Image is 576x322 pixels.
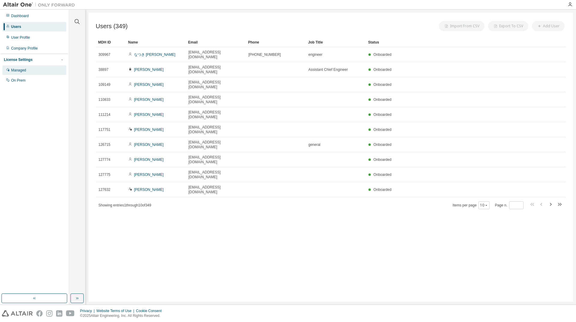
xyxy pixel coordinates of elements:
span: Items per page [453,201,490,209]
a: [PERSON_NAME] [134,188,164,192]
a: [PERSON_NAME] [134,98,164,102]
p: © 2025 Altair Engineering, Inc. All Rights Reserved. [80,313,165,318]
div: Dashboard [11,14,29,18]
img: facebook.svg [36,310,43,317]
span: 309967 [98,52,110,57]
span: Users (349) [96,23,128,30]
span: 127774 [98,157,110,162]
span: [EMAIL_ADDRESS][DOMAIN_NAME] [188,140,243,149]
span: [EMAIL_ADDRESS][DOMAIN_NAME] [188,95,243,104]
span: engineer [308,52,322,57]
div: Job Title [308,38,363,47]
div: Privacy [80,308,96,313]
div: Cookie Consent [136,308,165,313]
div: Company Profile [11,46,38,51]
a: [PERSON_NAME] [134,158,164,162]
span: 127632 [98,187,110,192]
span: Onboarded [373,158,391,162]
img: youtube.svg [66,310,75,317]
a: なつき [PERSON_NAME] [134,53,175,57]
span: [PHONE_NUMBER] [248,52,281,57]
span: Page n. [495,201,523,209]
div: Status [368,38,535,47]
span: Showing entries 1 through 10 of 349 [98,203,151,207]
span: 111214 [98,112,110,117]
span: Onboarded [373,53,391,57]
span: 109149 [98,82,110,87]
span: Onboarded [373,83,391,87]
span: [EMAIL_ADDRESS][DOMAIN_NAME] [188,185,243,194]
img: altair_logo.svg [2,310,33,317]
button: Add User [532,21,565,31]
div: User Profile [11,35,30,40]
span: Onboarded [373,98,391,102]
a: [PERSON_NAME] [134,83,164,87]
a: [PERSON_NAME] [134,128,164,132]
span: [EMAIL_ADDRESS][DOMAIN_NAME] [188,125,243,134]
span: Onboarded [373,68,391,72]
div: Name [128,38,183,47]
span: [EMAIL_ADDRESS][DOMAIN_NAME] [188,80,243,89]
span: general [308,142,320,147]
span: Onboarded [373,143,391,147]
div: Website Terms of Use [96,308,136,313]
div: Email [188,38,243,47]
div: Managed [11,68,26,73]
div: Phone [248,38,303,47]
a: [PERSON_NAME] [134,173,164,177]
span: Onboarded [373,113,391,117]
span: [EMAIL_ADDRESS][DOMAIN_NAME] [188,65,243,74]
img: Altair One [3,2,78,8]
div: License Settings [4,57,32,62]
img: linkedin.svg [56,310,62,317]
button: Import From CSV [439,21,484,31]
span: Onboarded [373,173,391,177]
button: Export To CSV [488,21,528,31]
span: [EMAIL_ADDRESS][DOMAIN_NAME] [188,50,243,59]
div: Users [11,24,21,29]
button: 10 [480,203,488,208]
span: 38897 [98,67,108,72]
span: Assistant Chief Engineer [308,67,348,72]
a: [PERSON_NAME] [134,113,164,117]
span: [EMAIL_ADDRESS][DOMAIN_NAME] [188,155,243,164]
span: 126715 [98,142,110,147]
div: On Prem [11,78,25,83]
span: 110833 [98,97,110,102]
span: 127775 [98,172,110,177]
span: [EMAIL_ADDRESS][DOMAIN_NAME] [188,170,243,179]
span: Onboarded [373,128,391,132]
img: instagram.svg [46,310,52,317]
a: [PERSON_NAME] [134,143,164,147]
span: Onboarded [373,188,391,192]
a: [PERSON_NAME] [134,68,164,72]
div: MDH ID [98,38,123,47]
span: 117751 [98,127,110,132]
span: [EMAIL_ADDRESS][DOMAIN_NAME] [188,110,243,119]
